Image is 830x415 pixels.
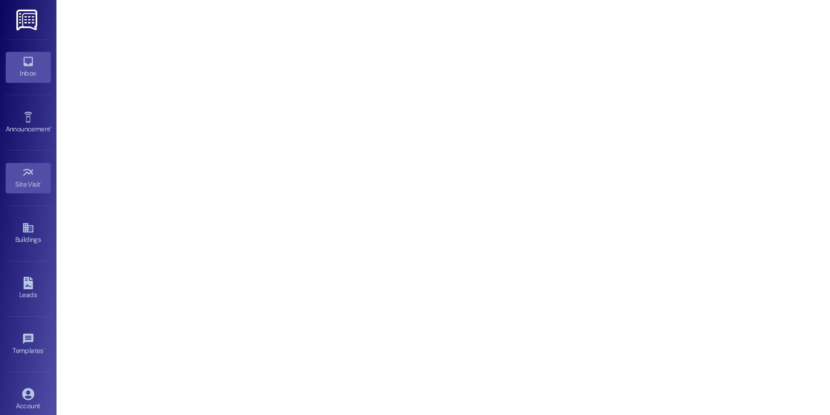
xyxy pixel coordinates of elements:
[16,10,40,30] img: ResiDesk Logo
[41,179,42,187] span: •
[6,163,51,193] a: Site Visit •
[6,385,51,415] a: Account
[6,273,51,304] a: Leads
[43,345,45,353] span: •
[6,52,51,82] a: Inbox
[50,123,52,131] span: •
[6,329,51,360] a: Templates •
[6,218,51,249] a: Buildings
